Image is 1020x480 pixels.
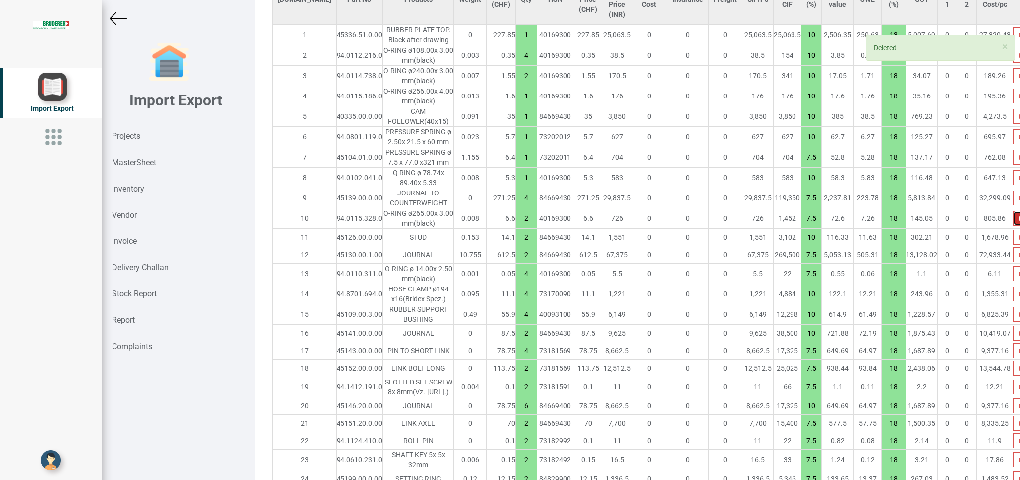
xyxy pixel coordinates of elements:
td: 243.96 [906,284,938,304]
td: 0 [631,188,667,208]
td: 67,375 [742,246,774,264]
td: 269,500 [774,246,801,264]
td: 0.008 [454,168,487,188]
div: O-RING ø 14.00x 2.50 mm [383,264,453,284]
td: 32,299.09 [977,188,1013,208]
td: 0 [938,208,957,229]
td: 5.5 [742,264,774,284]
td: 40169300 [537,208,573,229]
td: 5.7 [487,127,516,147]
td: 3,850 [774,106,801,127]
td: 0.091 [454,106,487,127]
td: 58.3 [822,168,854,188]
td: 61.49 [854,304,882,325]
td: 0 [938,147,957,168]
span: (black) [414,97,435,105]
td: 0 [709,127,742,147]
div: 94.8701.694.0 [337,289,382,299]
td: 72,933.44 [977,246,1013,264]
div: O-RING ø108.00x 3.00 mm [383,45,453,65]
td: 14 [273,284,337,304]
div: 94.0115.328.0 [337,213,382,223]
td: 0.05 [487,264,516,284]
td: 5,053.13 [822,246,854,264]
td: 0 [631,25,667,45]
td: 1,678.96 [977,229,1013,246]
td: 72.6 [822,208,854,229]
td: 25,063.5 [603,25,631,45]
div: 45126.00.0.00 [337,232,382,242]
td: 0 [667,45,709,66]
td: 3,850 [742,106,774,127]
td: 302.21 [906,229,938,246]
td: 271.25 [487,188,516,208]
td: 341 [774,66,801,86]
td: 35 [573,106,603,127]
td: 0 [957,147,977,168]
td: 7.26 [854,208,882,229]
td: 34.07 [906,66,938,86]
td: 0.55 [822,264,854,284]
td: 22 [774,264,801,284]
td: 73202012 [537,127,573,147]
div: PRESSURE SPRING ø 2.50x 21.5 x 60 mm [383,127,453,147]
td: 17.05 [822,66,854,86]
td: 12,298 [774,304,801,325]
td: 154 [774,45,801,66]
td: 0.06 [854,264,882,284]
td: 704 [742,147,774,168]
td: 73202011 [537,147,573,168]
td: 0 [667,168,709,188]
td: 1.76 [854,86,882,106]
td: 195.36 [977,86,1013,106]
td: 0 [709,45,742,66]
td: 5 [273,106,337,127]
td: 0 [957,86,977,106]
td: 695.97 [977,127,1013,147]
td: 0.003 [454,45,487,66]
td: 0 [957,264,977,284]
td: 0 [667,304,709,325]
td: 84669430 [537,188,573,208]
td: 0 [631,284,667,304]
td: 38.5 [854,106,882,127]
td: 0 [957,284,977,304]
td: 627 [742,127,774,147]
td: 6.4 [573,147,603,168]
div: 94.0114.738.0 [337,71,382,81]
td: 6.6 [487,208,516,229]
td: 6 [273,127,337,147]
td: 1,551 [603,229,631,246]
td: 0 [631,127,667,147]
td: 0 [938,86,957,106]
td: 5,007.69 [906,25,938,45]
td: 25,063.5 [774,25,801,45]
strong: Vendor [112,210,137,220]
div: O-RING ø265.00x 3.00 mm [383,208,453,228]
td: 0 [631,66,667,86]
td: 0 [938,304,957,325]
td: 583 [774,168,801,188]
td: 0 [938,188,957,208]
td: 0 [709,106,742,127]
td: 1,355.31 [977,284,1013,304]
td: 0 [709,188,742,208]
div: O-RING ø240.00x 3.00 mm [383,66,453,86]
td: 726 [603,208,631,229]
td: 119,350 [774,188,801,208]
td: 0.153 [454,229,487,246]
td: 35 [487,106,516,127]
div: CAM FOLLOWER [383,106,453,126]
td: 12.21 [854,284,882,304]
td: 5.83 [854,168,882,188]
td: 38.5 [603,45,631,66]
td: 6,149 [742,304,774,325]
span: (black) [414,56,435,64]
td: 805.86 [977,208,1013,229]
td: 769.23 [906,106,938,127]
td: 0 [454,188,487,208]
td: 1.55 [573,66,603,86]
td: 704 [774,147,801,168]
td: 25,063.5 [742,25,774,45]
td: 84669430 [537,246,573,264]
